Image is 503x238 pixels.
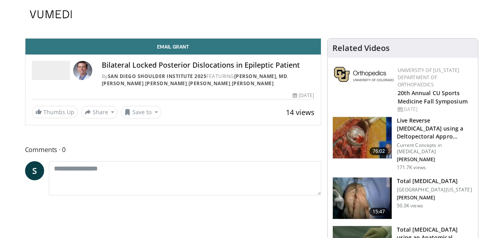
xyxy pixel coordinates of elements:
[332,117,473,171] a: 76:02 Live Reverse [MEDICAL_DATA] using a Deltopectoral Appro… Current Concepts in [MEDICAL_DATA]...
[293,92,314,99] div: [DATE]
[333,178,392,219] img: 38826_0000_3.png.150x105_q85_crop-smart_upscale.jpg
[145,80,187,87] a: [PERSON_NAME]
[397,195,472,201] p: Frederick Matsen
[332,43,390,53] h4: Related Videos
[397,142,473,155] p: Current Concepts in [MEDICAL_DATA]
[333,117,392,158] img: 684033_3.png.150x105_q85_crop-smart_upscale.jpg
[398,67,460,88] a: University of [US_STATE] Department of Orthopaedics
[81,106,118,119] button: Share
[30,10,72,18] img: VuMedi Logo
[102,80,144,87] a: [PERSON_NAME]
[397,187,472,193] p: [GEOGRAPHIC_DATA][US_STATE]
[369,208,388,216] span: 15:47
[369,147,388,155] span: 76:02
[102,61,315,70] h4: Bilateral Locked Posterior Dislocations in Epileptic Patient
[397,203,423,209] p: 50.3K views
[188,80,231,87] a: [PERSON_NAME]
[234,73,287,80] a: [PERSON_NAME], MD
[286,107,315,117] span: 14 views
[397,156,473,163] p: Gilles WALCH
[397,177,472,185] h3: Total [MEDICAL_DATA]
[334,67,394,82] img: 355603a8-37da-49b6-856f-e00d7e9307d3.png.150x105_q85_autocrop_double_scale_upscale_version-0.2.png
[121,106,161,119] button: Save to
[397,164,426,171] p: 171.7K views
[25,39,321,55] a: Email Grant
[73,61,92,80] img: Avatar
[232,80,274,87] a: [PERSON_NAME]
[398,89,468,105] a: 20th Annual CU Sports Medicine Fall Symposium
[32,61,70,80] img: San Diego Shoulder Institute 2025
[332,177,473,219] a: 15:47 Total [MEDICAL_DATA] [GEOGRAPHIC_DATA][US_STATE] [PERSON_NAME] 50.3K views
[32,106,78,118] a: Thumbs Up
[102,73,315,87] div: By FEATURING , , , ,
[398,106,472,113] div: [DATE]
[25,144,321,155] span: Comments 0
[108,73,207,80] a: San Diego Shoulder Institute 2025
[397,117,473,140] h3: Live Reverse Total Shoulder Arthroplasty using a Deltopectoral Approach
[25,161,44,180] a: S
